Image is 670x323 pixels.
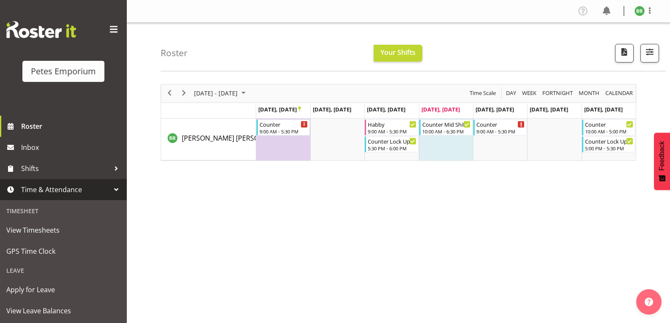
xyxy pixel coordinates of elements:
span: Feedback [658,141,666,171]
span: Roster [21,120,123,133]
img: beena-bist9974.jpg [634,6,645,16]
span: View Leave Balances [6,304,120,317]
div: Habby [368,120,416,128]
div: Counter Mid Shift [422,120,470,128]
span: GPS Time Clock [6,245,120,258]
a: [PERSON_NAME] [PERSON_NAME] [182,133,288,143]
span: [DATE], [DATE] [421,106,460,113]
span: [DATE], [DATE] [258,106,301,113]
div: September 22 - 28, 2025 [191,84,251,102]
div: Beena Beena"s event - Counter Begin From Friday, September 26, 2025 at 9:00:00 AM GMT+12:00 Ends ... [473,119,527,136]
div: Petes Emporium [31,65,96,78]
div: Leave [2,262,125,279]
span: calendar [604,88,634,98]
div: Beena Beena"s event - Counter Lock Up Begin From Wednesday, September 24, 2025 at 5:30:00 PM GMT+... [365,136,418,152]
button: Timeline Day [505,88,518,98]
button: Timeline Week [521,88,538,98]
div: 5:00 PM - 5:30 PM [585,145,633,152]
a: View Leave Balances [2,300,125,321]
div: Timesheet [2,202,125,220]
div: Counter Lock Up [368,137,416,145]
div: Counter [260,120,308,128]
span: Fortnight [541,88,574,98]
button: Fortnight [541,88,574,98]
button: Feedback - Show survey [654,133,670,190]
h4: Roster [161,48,188,58]
button: Previous [164,88,175,98]
span: [DATE] - [DATE] [193,88,238,98]
button: Time Scale [468,88,498,98]
div: 9:00 AM - 5:30 PM [368,128,416,135]
div: Counter Lock Up [585,137,633,145]
span: View Timesheets [6,224,120,236]
button: Next [178,88,190,98]
span: [DATE], [DATE] [530,106,568,113]
span: Day [505,88,517,98]
span: Your Shifts [380,48,416,57]
span: Month [578,88,600,98]
div: previous period [162,84,177,102]
span: Time Scale [469,88,497,98]
a: GPS Time Clock [2,241,125,262]
button: September 2025 [193,88,249,98]
div: Beena Beena"s event - Habby Begin From Wednesday, September 24, 2025 at 9:00:00 AM GMT+12:00 Ends... [365,119,418,136]
table: Timeline Week of September 25, 2025 [256,119,636,160]
img: help-xxl-2.png [645,298,653,306]
div: 9:00 AM - 5:30 PM [260,128,308,135]
div: Beena Beena"s event - Counter Lock Up Begin From Sunday, September 28, 2025 at 5:00:00 PM GMT+13:... [582,136,635,152]
div: 10:00 AM - 5:00 PM [585,128,633,135]
div: next period [177,84,191,102]
td: Beena Beena resource [161,119,256,160]
span: [PERSON_NAME] [PERSON_NAME] [182,133,288,143]
div: Counter [585,120,633,128]
span: Time & Attendance [21,183,110,196]
button: Timeline Month [577,88,601,98]
span: Shifts [21,162,110,175]
span: [DATE], [DATE] [367,106,405,113]
span: [DATE], [DATE] [313,106,351,113]
div: Counter [476,120,525,128]
span: [DATE], [DATE] [584,106,623,113]
button: Month [604,88,634,98]
div: Beena Beena"s event - Counter Mid Shift Begin From Thursday, September 25, 2025 at 10:00:00 AM GM... [419,119,473,136]
div: 5:30 PM - 6:00 PM [368,145,416,152]
img: Rosterit website logo [6,21,76,38]
button: Filter Shifts [640,44,659,62]
div: Timeline Week of September 25, 2025 [161,84,636,161]
a: Apply for Leave [2,279,125,300]
a: View Timesheets [2,220,125,241]
div: 9:00 AM - 5:30 PM [476,128,525,135]
div: 10:00 AM - 6:30 PM [422,128,470,135]
span: [DATE], [DATE] [476,106,514,113]
span: Week [521,88,537,98]
button: Your Shifts [374,45,422,62]
div: Beena Beena"s event - Counter Begin From Sunday, September 28, 2025 at 10:00:00 AM GMT+13:00 Ends... [582,119,635,136]
span: Apply for Leave [6,283,120,296]
span: Inbox [21,141,123,154]
div: Beena Beena"s event - Counter Begin From Monday, September 22, 2025 at 9:00:00 AM GMT+12:00 Ends ... [257,119,310,136]
button: Download a PDF of the roster according to the set date range. [615,44,634,62]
